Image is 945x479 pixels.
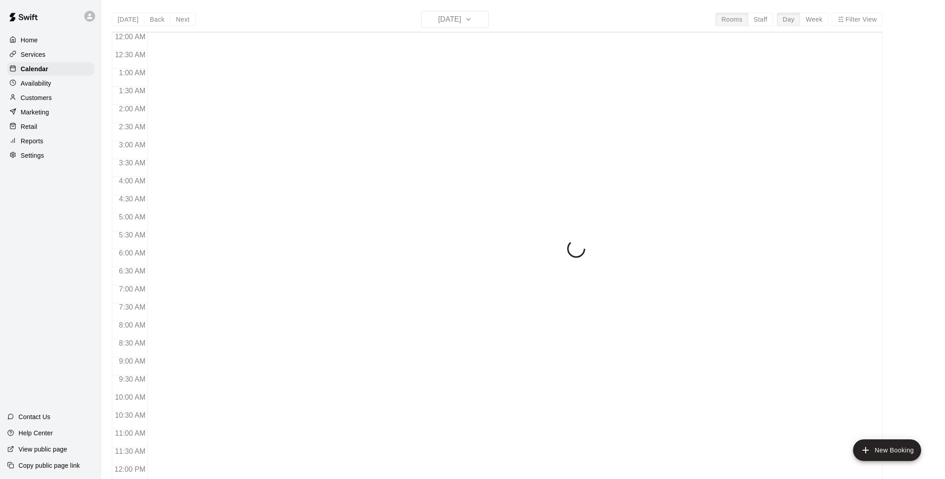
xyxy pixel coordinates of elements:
[18,445,67,454] p: View public page
[113,33,148,41] span: 12:00 AM
[7,33,94,47] a: Home
[7,91,94,105] a: Customers
[21,36,38,45] p: Home
[21,137,43,146] p: Reports
[21,93,52,102] p: Customers
[117,339,148,347] span: 8:30 AM
[117,321,148,329] span: 8:00 AM
[112,465,147,473] span: 12:00 PM
[117,357,148,365] span: 9:00 AM
[7,62,94,76] a: Calendar
[853,439,921,461] button: add
[117,303,148,311] span: 7:30 AM
[7,48,94,61] a: Services
[113,393,148,401] span: 10:00 AM
[21,108,49,117] p: Marketing
[117,123,148,131] span: 2:30 AM
[117,231,148,239] span: 5:30 AM
[117,195,148,203] span: 4:30 AM
[7,134,94,148] a: Reports
[21,151,44,160] p: Settings
[117,177,148,185] span: 4:00 AM
[21,79,51,88] p: Availability
[117,285,148,293] span: 7:00 AM
[7,105,94,119] a: Marketing
[113,447,148,455] span: 11:30 AM
[117,249,148,257] span: 6:00 AM
[113,411,148,419] span: 10:30 AM
[117,375,148,383] span: 9:30 AM
[7,120,94,133] a: Retail
[21,64,48,73] p: Calendar
[117,87,148,95] span: 1:30 AM
[7,77,94,90] a: Availability
[117,159,148,167] span: 3:30 AM
[7,149,94,162] a: Settings
[21,122,37,131] p: Retail
[18,412,50,421] p: Contact Us
[117,141,148,149] span: 3:00 AM
[117,267,148,275] span: 6:30 AM
[113,429,148,437] span: 11:00 AM
[18,461,80,470] p: Copy public page link
[117,105,148,113] span: 2:00 AM
[113,51,148,59] span: 12:30 AM
[18,429,53,438] p: Help Center
[117,69,148,77] span: 1:00 AM
[117,213,148,221] span: 5:00 AM
[21,50,46,59] p: Services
